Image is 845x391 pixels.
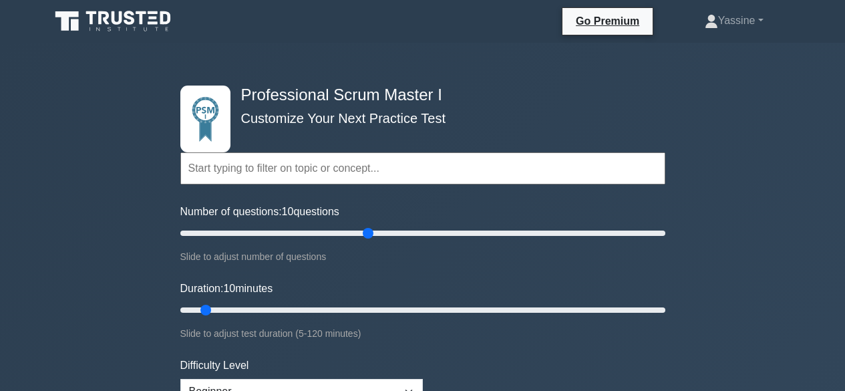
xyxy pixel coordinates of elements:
[180,204,339,220] label: Number of questions: questions
[180,325,665,342] div: Slide to adjust test duration (5-120 minutes)
[180,152,665,184] input: Start typing to filter on topic or concept...
[180,249,665,265] div: Slide to adjust number of questions
[568,13,647,29] a: Go Premium
[223,283,235,294] span: 10
[180,358,249,374] label: Difficulty Level
[180,281,273,297] label: Duration: minutes
[236,86,600,105] h4: Professional Scrum Master I
[282,206,294,217] span: 10
[673,7,796,34] a: Yassine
